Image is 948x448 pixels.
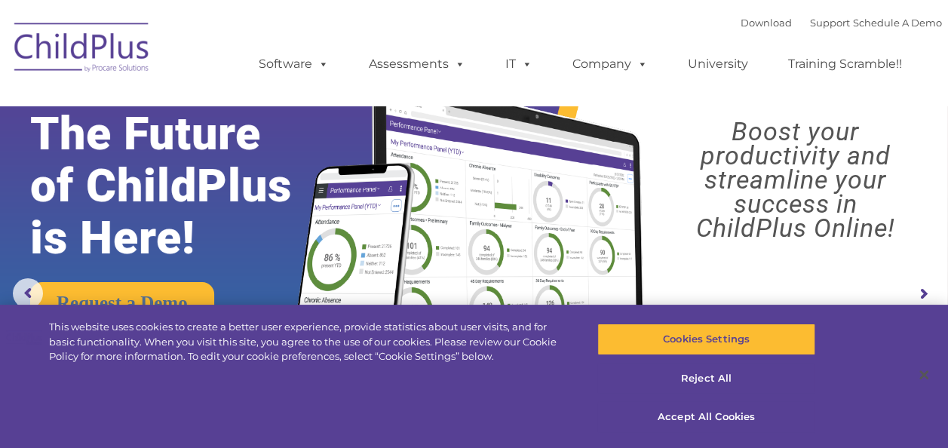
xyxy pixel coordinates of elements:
[655,119,936,240] rs-layer: Boost your productivity and streamline your success in ChildPlus Online!
[49,320,569,364] div: This website uses cookies to create a better user experience, provide statistics about user visit...
[597,401,815,433] button: Accept All Cookies
[853,17,942,29] a: Schedule A Demo
[354,49,480,79] a: Assessments
[810,17,850,29] a: Support
[7,12,158,87] img: ChildPlus by Procare Solutions
[597,363,815,394] button: Reject All
[30,282,214,324] a: Request a Demo
[741,17,942,29] font: |
[210,100,256,111] span: Last name
[557,49,663,79] a: Company
[210,161,274,173] span: Phone number
[30,108,333,264] rs-layer: The Future of ChildPlus is Here!
[741,17,792,29] a: Download
[673,49,763,79] a: University
[597,324,815,355] button: Cookies Settings
[773,49,917,79] a: Training Scramble!!
[490,49,548,79] a: IT
[244,49,344,79] a: Software
[907,358,940,391] button: Close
